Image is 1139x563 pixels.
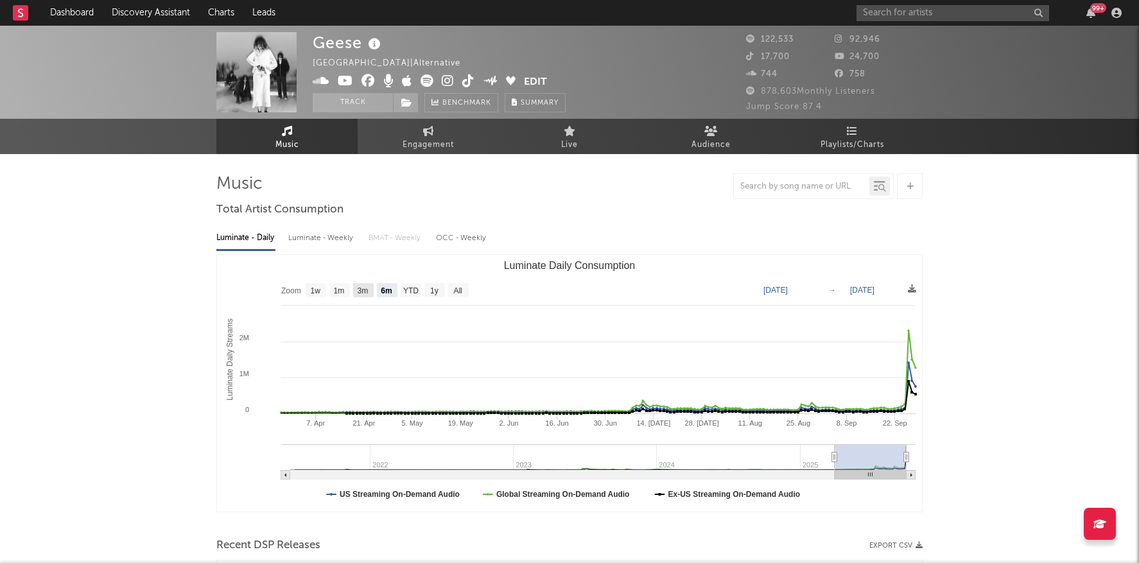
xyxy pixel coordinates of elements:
text: Global Streaming On-Demand Audio [496,490,630,499]
a: Engagement [358,119,499,154]
span: Recent DSP Releases [216,538,320,553]
text: → [828,286,836,295]
span: 122,533 [746,35,794,44]
text: YTD [403,286,419,295]
text: Zoom [281,286,301,295]
text: 21. Apr [352,419,375,427]
text: 1M [239,370,249,377]
text: 8. Sep [837,419,857,427]
text: 1w [311,286,321,295]
div: Luminate - Weekly [288,227,356,249]
text: 11. Aug [738,419,762,427]
text: Luminate Daily Streams [225,318,234,400]
svg: Luminate Daily Consumption [217,255,922,512]
text: US Streaming On-Demand Audio [340,490,460,499]
span: 758 [835,70,865,78]
text: 25. Aug [787,419,810,427]
span: Audience [691,137,731,153]
span: Live [561,137,578,153]
text: 1m [334,286,345,295]
a: Benchmark [424,93,498,112]
text: 2M [239,334,249,342]
text: 3m [358,286,369,295]
a: Audience [640,119,781,154]
input: Search for artists [856,5,1049,21]
button: Edit [524,74,547,91]
text: 16. Jun [546,419,569,427]
div: OCC - Weekly [436,227,487,249]
text: 1y [430,286,439,295]
span: Engagement [403,137,454,153]
text: 7. Apr [306,419,325,427]
text: [DATE] [850,286,874,295]
text: 22. Sep [883,419,907,427]
text: 14. [DATE] [636,419,670,427]
span: Music [275,137,299,153]
text: 28. [DATE] [685,419,719,427]
text: Ex-US Streaming On-Demand Audio [668,490,801,499]
text: 0 [245,406,249,413]
div: 99 + [1090,3,1106,13]
div: [GEOGRAPHIC_DATA] | Alternative [313,56,475,71]
span: 878,603 Monthly Listeners [746,87,875,96]
span: 744 [746,70,778,78]
span: Playlists/Charts [821,137,884,153]
button: Export CSV [869,542,923,550]
input: Search by song name or URL [734,182,869,192]
span: Benchmark [442,96,491,111]
text: 19. May [448,419,474,427]
button: Track [313,93,393,112]
text: Luminate Daily Consumption [504,260,636,271]
text: 2. Jun [499,419,518,427]
text: All [453,286,462,295]
span: Jump Score: 87.4 [746,103,822,111]
a: Music [216,119,358,154]
span: Total Artist Consumption [216,202,343,218]
span: 24,700 [835,53,880,61]
text: 30. Jun [594,419,617,427]
span: 17,700 [746,53,790,61]
text: 6m [381,286,392,295]
div: Luminate - Daily [216,227,275,249]
a: Live [499,119,640,154]
div: Geese [313,32,384,53]
button: Summary [505,93,566,112]
text: [DATE] [763,286,788,295]
span: 92,946 [835,35,880,44]
button: 99+ [1086,8,1095,18]
a: Playlists/Charts [781,119,923,154]
span: Summary [521,100,559,107]
text: 5. May [402,419,424,427]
